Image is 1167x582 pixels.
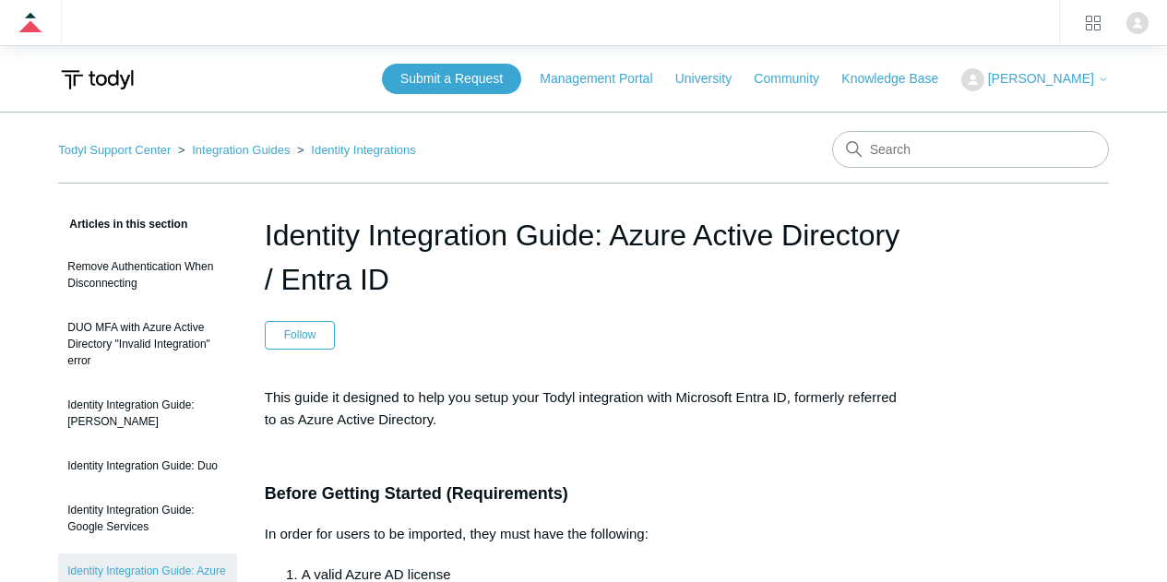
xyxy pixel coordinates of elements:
a: Submit a Request [382,64,521,94]
a: Integration Guides [192,143,290,157]
li: Integration Guides [174,143,293,157]
img: Todyl Support Center Help Center home page [58,63,137,97]
a: Identity Integration Guide: Duo [58,448,237,483]
p: This guide it designed to help you setup your Todyl integration with Microsoft Entra ID, formerly... [265,386,902,431]
li: Todyl Support Center [58,143,174,157]
button: Follow Article [265,321,336,349]
a: University [675,69,750,89]
input: Search [832,131,1109,168]
a: Identity Integration Guide: Google Services [58,493,237,544]
a: Community [754,69,838,89]
h1: Identity Integration Guide: Azure Active Directory / Entra ID [265,213,902,302]
h3: Before Getting Started (Requirements) [265,481,902,507]
a: Identity Integration Guide: [PERSON_NAME] [58,387,237,439]
img: user avatar [1126,12,1149,34]
a: Todyl Support Center [58,143,171,157]
p: In order for users to be imported, they must have the following: [265,523,902,545]
a: Remove Authentication When Disconnecting [58,249,237,301]
a: Management Portal [540,69,671,89]
span: [PERSON_NAME] [988,71,1094,86]
li: Identity Integrations [293,143,416,157]
a: Knowledge Base [841,69,957,89]
a: Identity Integrations [311,143,415,157]
button: [PERSON_NAME] [961,68,1109,91]
span: Articles in this section [58,218,187,231]
zd-hc-trigger: Click your profile icon to open the profile menu [1126,12,1149,34]
a: DUO MFA with Azure Active Directory "Invalid Integration" error [58,310,237,378]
